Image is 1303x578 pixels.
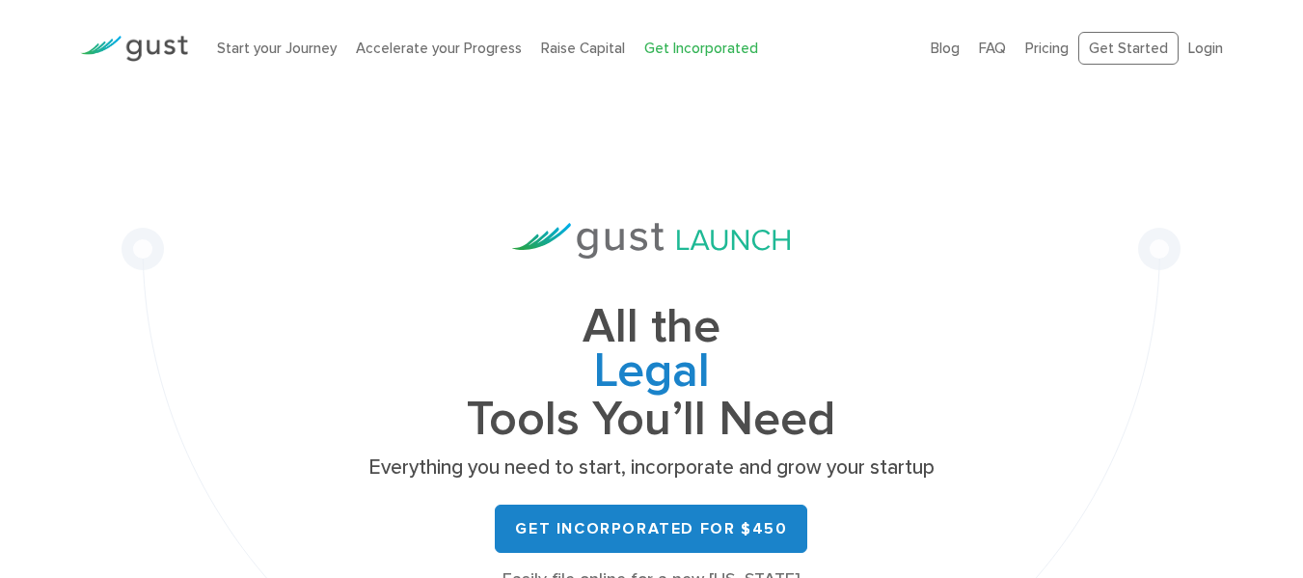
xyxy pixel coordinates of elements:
a: Pricing [1025,40,1069,57]
a: Raise Capital [541,40,625,57]
a: Blog [931,40,960,57]
a: Start your Journey [217,40,337,57]
img: Gust Launch Logo [512,223,790,259]
span: Legal [362,349,940,398]
a: Get Started [1078,32,1179,66]
a: Get Incorporated [644,40,758,57]
p: Everything you need to start, incorporate and grow your startup [362,454,940,482]
img: Gust Logo [80,36,188,62]
a: Get Incorporated for $450 [495,505,807,553]
a: FAQ [979,40,1006,57]
a: Login [1188,40,1223,57]
h1: All the Tools You’ll Need [362,305,940,441]
a: Accelerate your Progress [356,40,522,57]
